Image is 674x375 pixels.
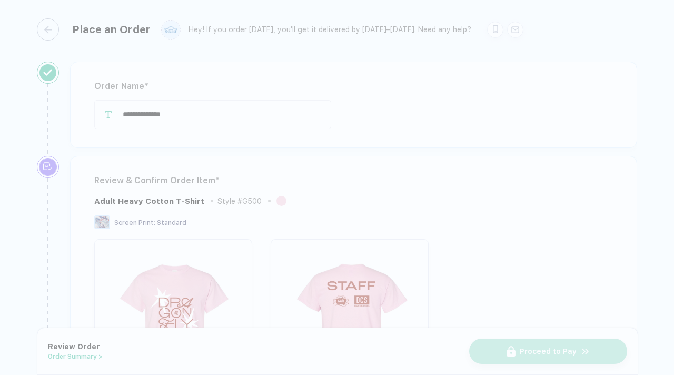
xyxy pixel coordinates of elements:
[217,197,262,205] div: Style # G500
[94,78,613,95] div: Order Name
[72,23,151,36] div: Place an Order
[94,172,613,189] div: Review & Confirm Order Item
[114,219,155,226] span: Screen Print :
[94,196,204,206] div: Adult Heavy Cotton T-Shirt
[48,353,103,360] button: Order Summary >
[94,215,110,229] img: Screen Print
[189,25,471,34] div: Hey! If you order [DATE], you'll get it delivered by [DATE]–[DATE]. Need any help?
[157,219,186,226] span: Standard
[48,342,100,351] span: Review Order
[162,21,180,39] img: user profile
